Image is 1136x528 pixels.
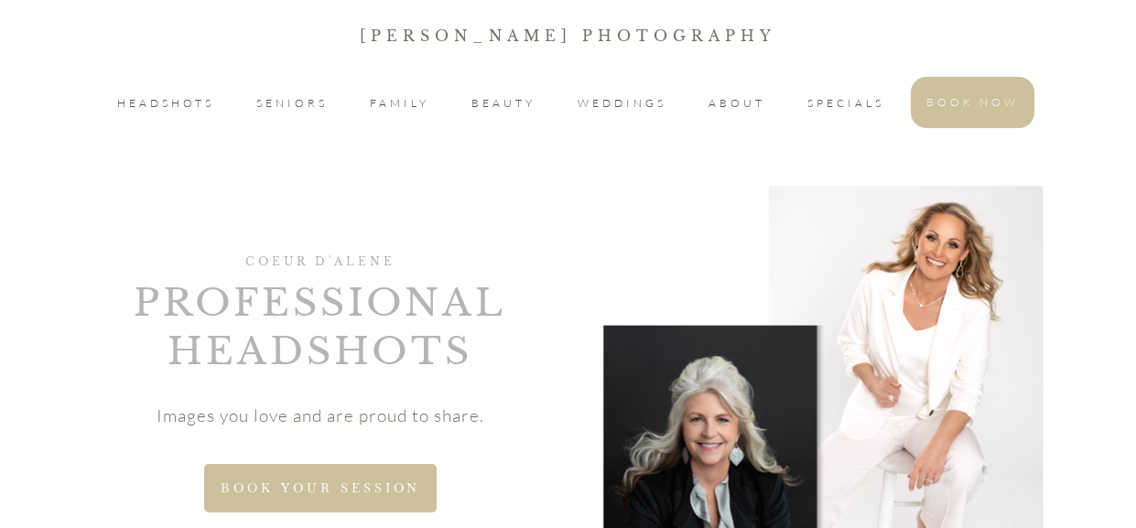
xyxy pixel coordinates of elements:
p: Images you love and are proud to share. [157,387,484,445]
p: [PERSON_NAME] Photography [1,23,1135,48]
span: Professional headshots [134,279,506,374]
a: BEAUTY [471,92,536,114]
a: SPECIALS [807,92,884,114]
a: FAMILY [370,92,429,114]
span: BOOK YOUR SESSION [221,480,420,496]
a: WEDDINGS [578,92,666,114]
a: BOOK YOUR SESSION [204,464,437,512]
a: BOOK NOW [926,92,1019,113]
h1: COEUR D'ALENE [80,254,560,278]
a: HEADSHOTS [117,92,214,114]
a: ABOUT [709,92,765,114]
a: SENIORS [256,92,328,114]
